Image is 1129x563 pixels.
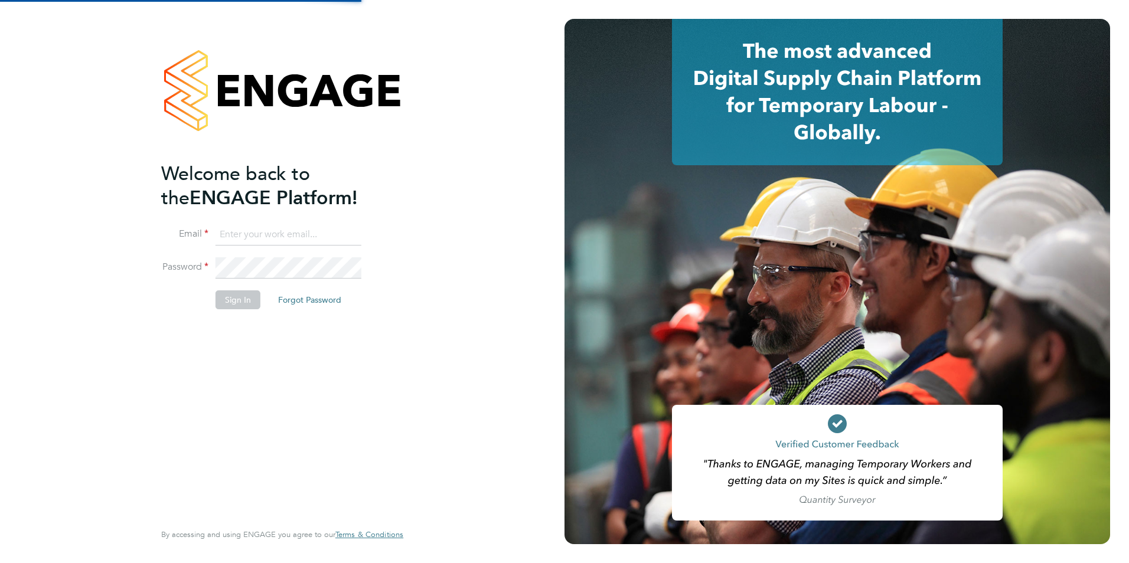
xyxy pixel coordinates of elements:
label: Password [161,261,208,273]
button: Forgot Password [269,290,351,309]
button: Sign In [216,290,260,309]
label: Email [161,228,208,240]
span: Welcome back to the [161,162,310,210]
input: Enter your work email... [216,224,361,246]
span: By accessing and using ENGAGE you agree to our [161,529,403,539]
a: Terms & Conditions [335,530,403,539]
h2: ENGAGE Platform! [161,162,391,210]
